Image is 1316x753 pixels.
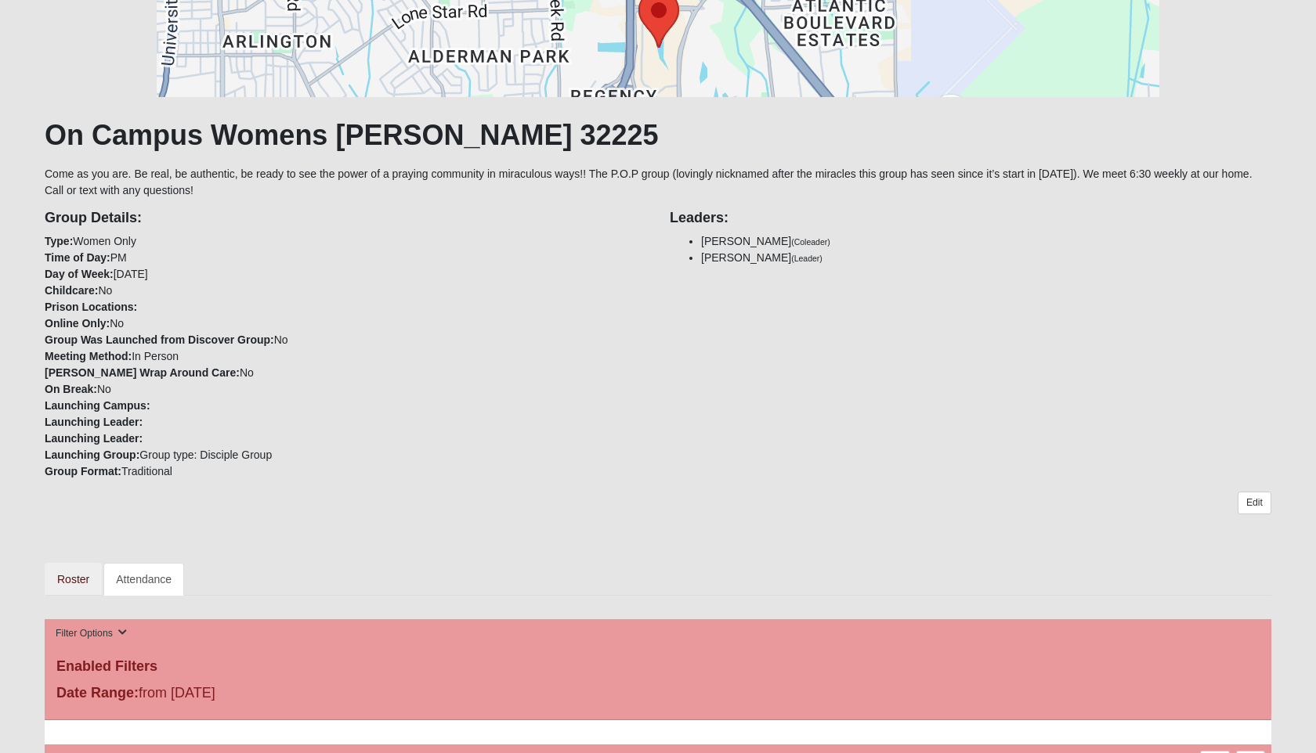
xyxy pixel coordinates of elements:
[45,333,274,346] strong: Group Was Launched from Discover Group:
[45,301,137,313] strong: Prison Locations:
[45,268,114,280] strong: Day of Week:
[103,563,184,596] a: Attendance
[45,383,97,395] strong: On Break:
[45,284,98,297] strong: Childcare:
[45,683,454,708] div: from [DATE]
[701,233,1271,250] li: [PERSON_NAME]
[45,563,102,596] a: Roster
[701,250,1271,266] li: [PERSON_NAME]
[51,625,132,642] button: Filter Options
[56,683,139,704] label: Date Range:
[45,465,121,477] strong: Group Format:
[1238,492,1271,514] a: Edit
[791,254,822,263] small: (Leader)
[45,210,646,227] h4: Group Details:
[45,432,143,445] strong: Launching Leader:
[670,210,1271,227] h4: Leaders:
[45,399,150,412] strong: Launching Campus:
[56,658,1260,676] h4: Enabled Filters
[791,237,830,247] small: (Coleader)
[45,317,110,330] strong: Online Only:
[45,235,73,247] strong: Type:
[45,350,132,362] strong: Meeting Method:
[45,366,240,379] strong: [PERSON_NAME] Wrap Around Care:
[45,118,1271,152] h1: On Campus Womens [PERSON_NAME] 32225
[45,449,139,461] strong: Launching Group:
[33,199,658,480] div: Women Only PM [DATE] No No No In Person No No Group type: Disciple Group Traditional
[45,416,143,428] strong: Launching Leader:
[45,251,110,264] strong: Time of Day:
